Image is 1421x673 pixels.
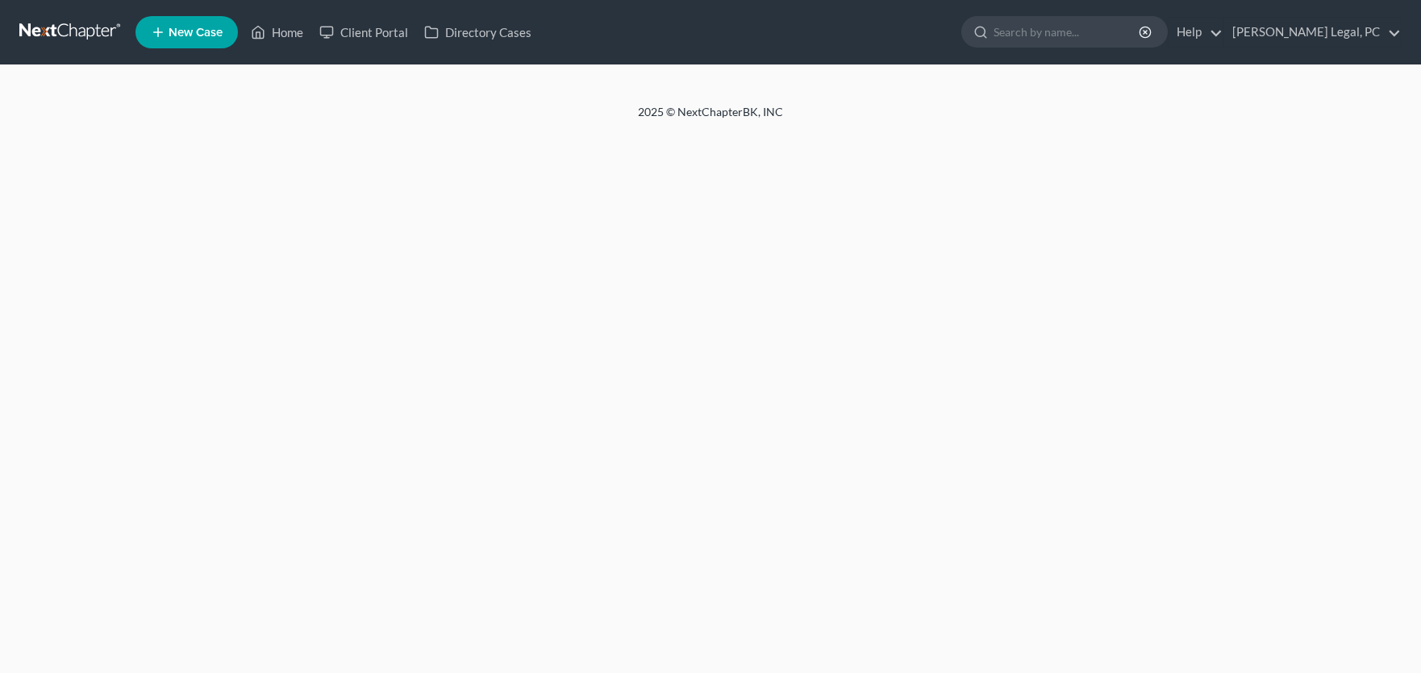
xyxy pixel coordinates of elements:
a: Home [243,18,311,47]
a: Directory Cases [416,18,540,47]
a: [PERSON_NAME] Legal, PC [1224,18,1401,47]
span: New Case [169,27,223,39]
div: 2025 © NextChapterBK, INC [251,104,1170,133]
input: Search by name... [994,17,1141,47]
a: Help [1169,18,1223,47]
a: Client Portal [311,18,416,47]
